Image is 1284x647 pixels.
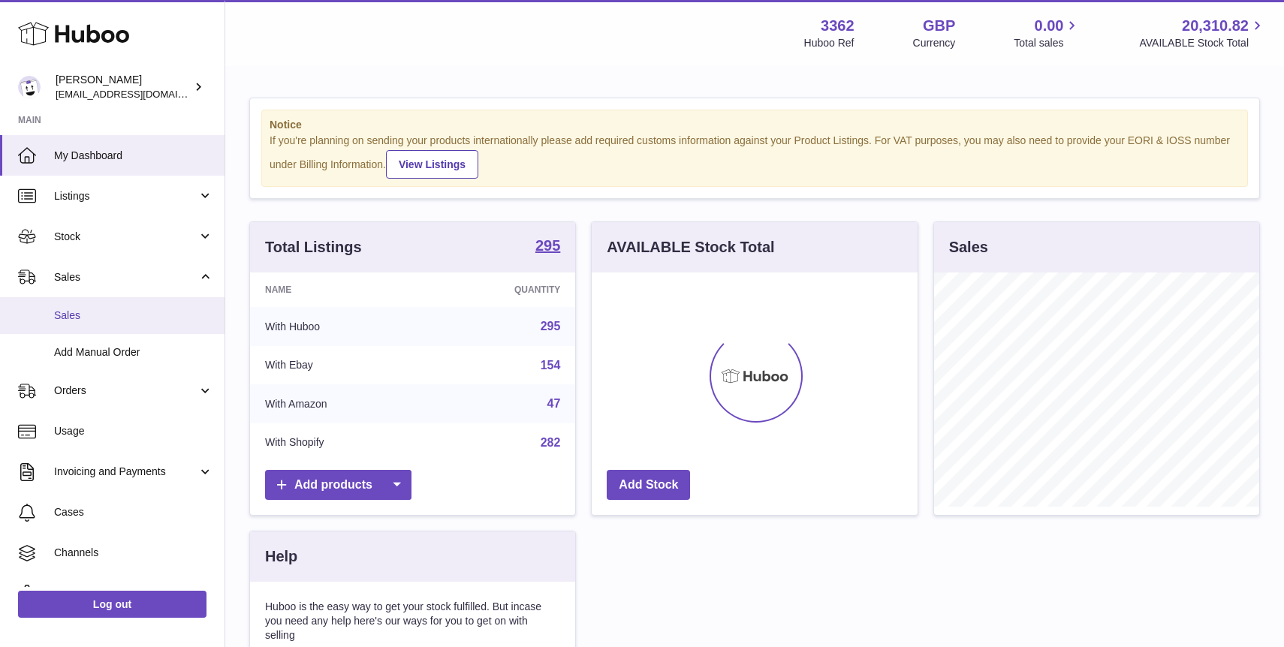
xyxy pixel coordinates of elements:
[56,88,221,100] span: [EMAIL_ADDRESS][DOMAIN_NAME]
[18,591,206,618] a: Log out
[607,237,774,257] h3: AVAILABLE Stock Total
[54,505,213,519] span: Cases
[265,470,411,501] a: Add products
[804,36,854,50] div: Huboo Ref
[54,270,197,284] span: Sales
[535,238,560,253] strong: 295
[1014,36,1081,50] span: Total sales
[1014,16,1081,50] a: 0.00 Total sales
[54,345,213,360] span: Add Manual Order
[54,546,213,560] span: Channels
[1182,16,1249,36] span: 20,310.82
[547,397,561,410] a: 47
[821,16,854,36] strong: 3362
[18,76,41,98] img: sales@gamesconnection.co.uk
[250,346,428,385] td: With Ebay
[265,546,297,567] h3: Help
[607,470,690,501] a: Add Stock
[56,73,191,101] div: [PERSON_NAME]
[541,436,561,449] a: 282
[428,272,575,307] th: Quantity
[270,118,1240,132] strong: Notice
[265,237,362,257] h3: Total Listings
[54,384,197,398] span: Orders
[1035,16,1064,36] span: 0.00
[386,150,478,179] a: View Listings
[54,189,197,203] span: Listings
[54,586,213,600] span: Settings
[250,423,428,462] td: With Shopify
[265,600,560,642] p: Huboo is the easy way to get your stock fulfilled. But incase you need any help here's our ways f...
[535,238,560,256] a: 295
[923,16,955,36] strong: GBP
[250,307,428,346] td: With Huboo
[270,134,1240,179] div: If you're planning on sending your products internationally please add required customs informati...
[250,272,428,307] th: Name
[54,424,213,438] span: Usage
[250,384,428,423] td: With Amazon
[949,237,988,257] h3: Sales
[54,149,213,163] span: My Dashboard
[54,230,197,244] span: Stock
[1139,16,1266,50] a: 20,310.82 AVAILABLE Stock Total
[541,320,561,333] a: 295
[1139,36,1266,50] span: AVAILABLE Stock Total
[54,465,197,479] span: Invoicing and Payments
[54,308,213,323] span: Sales
[913,36,956,50] div: Currency
[541,359,561,372] a: 154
